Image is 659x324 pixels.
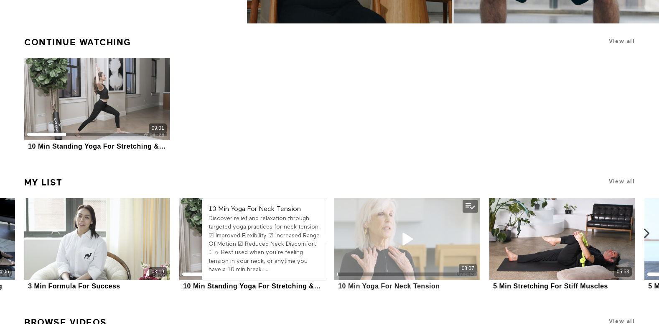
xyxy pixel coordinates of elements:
[209,206,301,213] strong: 10 Min Yoga For Neck Tension
[334,198,480,291] a: 10 Min Yoga For Neck Tension08:0710 Min Yoga For Neck Tension
[28,282,120,290] div: 3 Min Formula For Success
[463,200,478,213] button: Remove from my list
[338,282,440,290] div: 10 Min Yoga For Neck Tension
[24,33,131,51] a: Continue Watching
[209,214,321,274] div: Discover relief and relaxation through targeted yoga practices for neck tension. ☑ Improved Flexi...
[24,174,63,191] a: My list
[462,265,474,272] div: 08:07
[489,198,635,291] a: 5 Min Stretching For Stiff Muscles05:535 Min Stretching For Stiff Muscles
[183,282,321,290] div: 10 Min Standing Yoga For Stretching & Stress Relief
[24,58,170,151] a: 10 Min Standing Yoga For Stretching & Stress Relief09:0110 Min Standing Yoga For Stretching & Str...
[493,282,608,290] div: 5 Min Stretching For Stiff Muscles
[609,178,635,185] a: View all
[609,38,635,44] a: View all
[152,268,164,275] div: 03:19
[24,198,170,291] a: 3 Min Formula For Success03:193 Min Formula For Success
[152,125,164,132] div: 09:01
[28,142,166,150] div: 10 Min Standing Yoga For Stretching & Stress Relief
[179,198,325,291] a: 10 Min Standing Yoga For Stretching & Stress Relief09:0110 Min Standing Yoga For Stretching & Str...
[617,268,629,275] div: 05:53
